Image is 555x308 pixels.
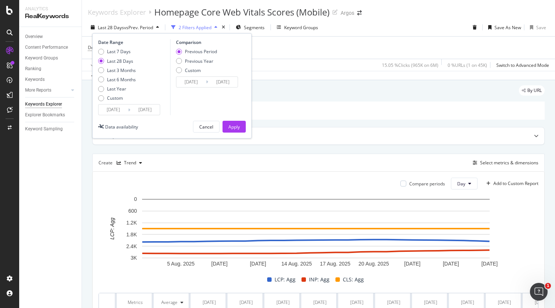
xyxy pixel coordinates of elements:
[244,24,265,31] span: Segments
[185,58,213,64] div: Previous Year
[387,299,400,306] div: [DATE]
[250,261,266,267] text: [DATE]
[126,243,137,249] text: 2.4K
[25,125,63,133] div: Keyword Sampling
[493,181,538,186] div: Add to Custom Report
[131,255,137,261] text: 3K
[470,158,538,167] button: Select metrics & dimensions
[99,195,533,269] svg: A chart.
[25,44,68,51] div: Content Performance
[179,24,211,31] div: 2 Filters Applied
[98,76,136,83] div: Last 6 Months
[176,67,217,73] div: Custom
[309,275,330,284] span: INP: Agg
[98,67,136,73] div: Last 3 Months
[281,261,312,267] text: 14 Aug. 2025
[99,157,145,169] div: Create
[199,124,213,130] div: Cancel
[25,76,76,83] a: Keywords
[527,88,542,93] span: By URL
[98,39,168,45] div: Date Range
[498,299,511,306] div: [DATE]
[480,160,538,166] div: Select metrics & dimensions
[341,9,354,17] div: Argos
[107,95,123,101] div: Custom
[176,48,217,55] div: Previous Period
[185,48,217,55] div: Previous Period
[350,299,363,306] div: [DATE]
[313,299,327,306] div: [DATE]
[107,76,136,83] div: Last 6 Months
[284,24,318,31] div: Keyword Groups
[25,86,69,94] a: More Reports
[25,65,41,73] div: Ranking
[176,39,240,45] div: Comparison
[208,77,238,87] input: End Date
[409,181,445,187] div: Compare periods
[25,65,76,73] a: Ranking
[483,178,538,189] button: Add to Custom Report
[161,299,177,306] div: Average
[98,86,136,92] div: Last Year
[220,24,227,31] div: times
[203,299,216,306] div: [DATE]
[88,44,102,51] span: Device
[276,299,290,306] div: [DATE]
[99,105,128,115] input: Start Date
[443,261,459,267] text: [DATE]
[123,299,148,306] div: Metrics
[359,261,389,267] text: 20 Aug. 2025
[107,58,133,64] div: Last 28 Days
[496,62,549,68] div: Switch to Advanced Mode
[343,275,364,284] span: CLS: Agg
[25,100,76,108] a: Keywords Explorer
[124,24,153,31] span: vs Prev. Period
[126,220,137,226] text: 1.2K
[228,124,240,130] div: Apply
[233,21,268,33] button: Segments
[274,21,321,33] button: Keyword Groups
[25,12,76,21] div: RealKeywords
[185,67,201,73] div: Custom
[167,261,195,267] text: 5 Aug. 2025
[404,261,420,267] text: [DATE]
[25,33,76,41] a: Overview
[105,124,138,130] div: Data availability
[130,105,160,115] input: End Date
[535,299,548,306] div: [DATE]
[25,86,51,94] div: More Reports
[88,59,109,71] button: Apply
[25,6,76,12] div: Analytics
[485,21,521,33] button: Save As New
[275,275,296,284] span: LCP: Agg
[461,299,474,306] div: [DATE]
[114,157,145,169] button: Trend
[168,21,220,33] button: 2 Filters Applied
[527,21,546,33] button: Save
[176,58,217,64] div: Previous Year
[88,21,162,33] button: Last 28 DaysvsPrev. Period
[493,59,549,71] button: Switch to Advanced Mode
[25,111,76,119] a: Explorer Bookmarks
[98,48,136,55] div: Last 7 Days
[109,218,115,240] text: LCP: Agg
[124,161,136,165] div: Trend
[25,54,76,62] a: Keyword Groups
[98,95,136,101] div: Custom
[357,10,362,16] div: arrow-right-arrow-left
[320,261,351,267] text: 17 Aug. 2025
[25,76,45,83] div: Keywords
[126,232,137,237] text: 1.8K
[448,62,487,68] div: 0 % URLs ( 1 on 45K )
[88,8,146,16] a: Keywords Explorer
[107,67,136,73] div: Last 3 Months
[25,100,62,108] div: Keywords Explorer
[223,121,246,133] button: Apply
[239,299,253,306] div: [DATE]
[211,261,228,267] text: [DATE]
[154,6,330,18] div: Homepage Core Web Vitals Scores (Mobile)
[530,283,548,301] iframe: Intercom live chat
[128,208,137,214] text: 600
[98,58,136,64] div: Last 28 Days
[424,299,437,306] div: [DATE]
